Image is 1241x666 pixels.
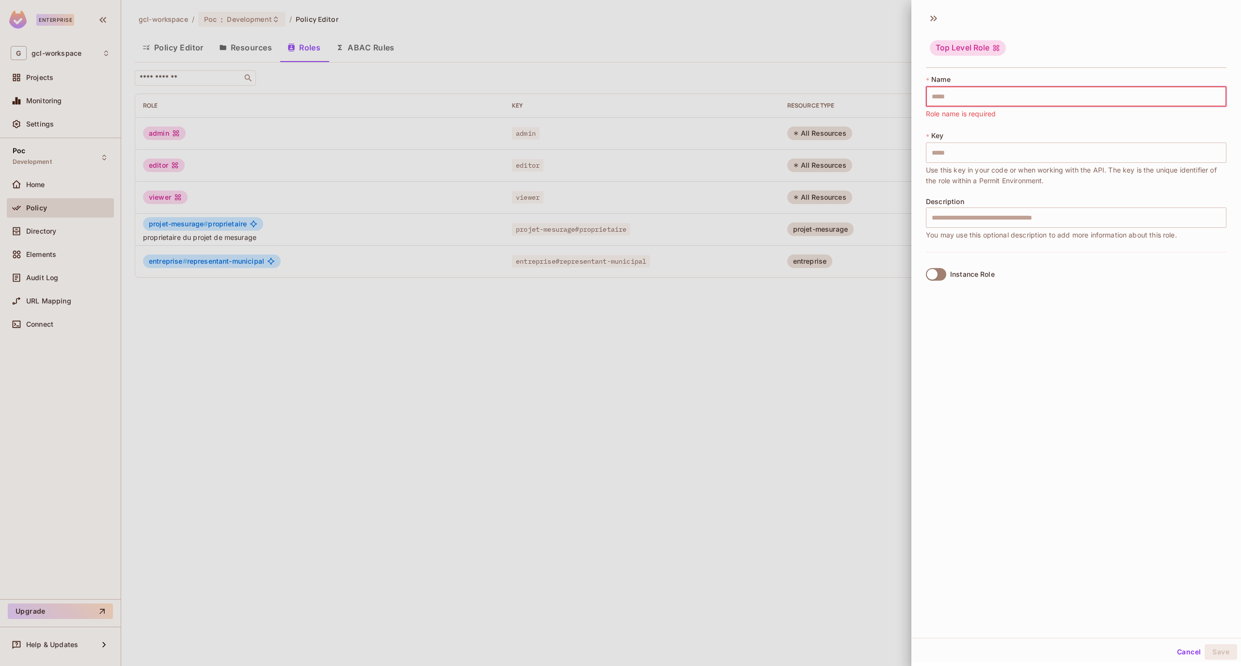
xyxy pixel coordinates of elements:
[1205,644,1237,660] button: Save
[950,270,995,278] div: Instance Role
[1173,644,1205,660] button: Cancel
[931,76,951,83] span: Name
[926,165,1226,186] span: Use this key in your code or when working with the API. The key is the unique identifier of the r...
[931,132,943,140] span: Key
[926,198,964,206] span: Description
[930,40,1006,56] div: Top Level Role
[926,230,1177,240] span: You may use this optional description to add more information about this role.
[926,109,996,119] span: Role name is required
